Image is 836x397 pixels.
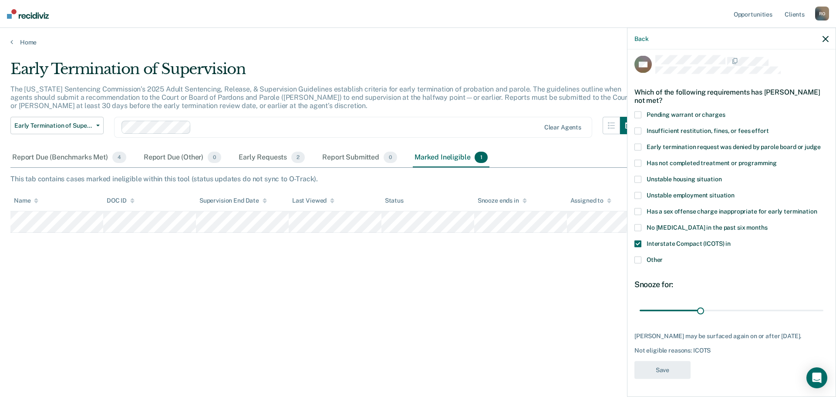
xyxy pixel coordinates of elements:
p: The [US_STATE] Sentencing Commission’s 2025 Adult Sentencing, Release, & Supervision Guidelines e... [10,85,630,110]
span: Has not completed treatment or programming [647,159,777,166]
span: Insufficient restitution, fines, or fees effort [647,127,769,134]
span: No [MEDICAL_DATA] in the past six months [647,224,767,231]
span: 2 [291,152,305,163]
div: [PERSON_NAME] may be surfaced again on or after [DATE]. [634,332,829,339]
div: Marked Ineligible [413,148,489,167]
div: Open Intercom Messenger [806,367,827,388]
div: Status [385,197,404,204]
span: Unstable employment situation [647,192,735,199]
div: R O [815,7,829,20]
div: Snooze for: [634,280,829,289]
div: Report Due (Other) [142,148,223,167]
div: Assigned to [570,197,611,204]
div: Snooze ends in [478,197,527,204]
span: Other [647,256,663,263]
div: Name [14,197,38,204]
div: This tab contains cases marked ineligible within this tool (status updates do not sync to O-Track). [10,175,826,183]
span: Interstate Compact (ICOTS) in [647,240,731,247]
span: Has a sex offense charge inappropriate for early termination [647,208,817,215]
div: Not eligible reasons: ICOTS [634,347,829,354]
div: Early Termination of Supervision [10,60,637,85]
span: 1 [475,152,487,163]
div: Which of the following requirements has [PERSON_NAME] not met? [634,81,829,111]
button: Save [634,361,691,379]
div: DOC ID [107,197,135,204]
div: Early Requests [237,148,307,167]
div: Report Submitted [320,148,399,167]
div: Supervision End Date [199,197,267,204]
span: Unstable housing situation [647,176,721,183]
button: Back [634,35,648,42]
div: Report Due (Benchmarks Met) [10,148,128,167]
div: Clear agents [544,124,581,131]
div: Last Viewed [292,197,334,204]
img: Recidiviz [7,9,49,19]
span: Early Termination of Supervision [14,122,93,129]
span: Early termination request was denied by parole board or judge [647,143,820,150]
a: Home [10,38,826,46]
span: 4 [112,152,126,163]
span: 0 [208,152,221,163]
span: Pending warrant or charges [647,111,725,118]
span: 0 [384,152,397,163]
